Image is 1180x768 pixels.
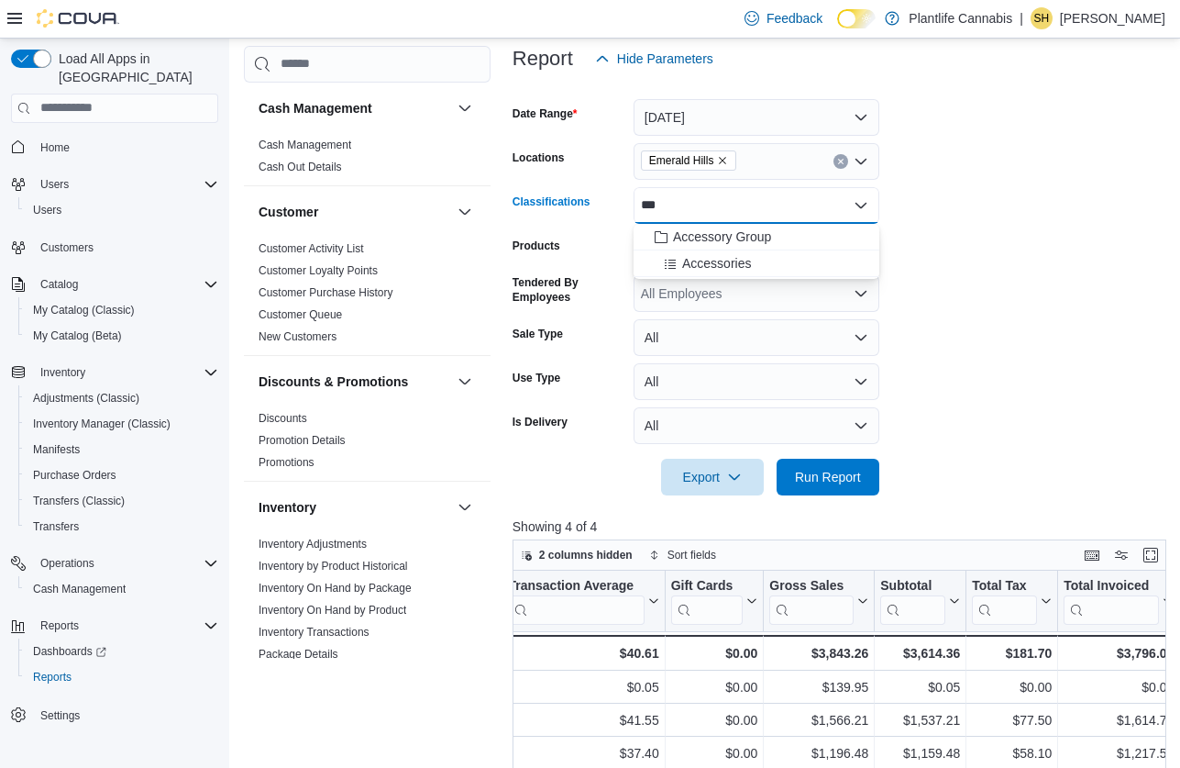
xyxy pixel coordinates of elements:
[1060,7,1165,29] p: [PERSON_NAME]
[18,385,226,411] button: Adjustments (Classic)
[26,516,218,538] span: Transfers
[454,496,476,518] button: Inventory
[259,99,450,117] button: Cash Management
[26,666,218,688] span: Reports
[1081,544,1103,566] button: Keyboard shortcuts
[880,676,960,698] div: $0.05
[26,199,218,221] span: Users
[880,742,960,764] div: $1,159.48
[26,490,218,512] span: Transfers (Classic)
[33,273,85,295] button: Catalog
[259,603,406,618] span: Inventory On Hand by Product
[259,286,393,299] a: Customer Purchase History
[617,50,713,68] span: Hide Parameters
[26,439,218,461] span: Manifests
[33,237,101,259] a: Customers
[508,709,658,731] div: $41.55
[259,203,318,221] h3: Customer
[33,137,77,159] a: Home
[26,666,79,688] a: Reports
[259,538,367,551] a: Inventory Adjustments
[1110,544,1132,566] button: Display options
[513,518,1173,536] p: Showing 4 of 4
[259,537,367,551] span: Inventory Adjustments
[769,676,868,698] div: $139.95
[26,199,69,221] a: Users
[33,582,126,596] span: Cash Management
[259,625,369,640] span: Inventory Transactions
[18,323,226,349] button: My Catalog (Beta)
[33,644,106,659] span: Dashboards
[26,299,218,321] span: My Catalog (Classic)
[40,177,69,192] span: Users
[18,437,226,462] button: Manifests
[259,434,346,447] a: Promotion Details
[673,228,771,246] span: Accessory Group
[670,577,743,595] div: Gift Cards
[972,742,1052,764] div: $58.10
[854,286,868,301] button: Open list of options
[40,140,70,155] span: Home
[33,391,139,406] span: Adjustments (Classic)
[259,99,372,117] h3: Cash Management
[513,544,640,566] button: 2 columns hidden
[259,242,364,255] a: Customer Activity List
[259,647,338,662] span: Package Details
[1064,676,1174,698] div: $0.05
[40,708,80,723] span: Settings
[40,240,94,255] span: Customers
[769,709,868,731] div: $1,566.21
[634,319,879,356] button: All
[259,203,450,221] button: Customer
[26,578,133,600] a: Cash Management
[26,413,178,435] a: Inventory Manager (Classic)
[642,544,723,566] button: Sort fields
[259,648,338,661] a: Package Details
[33,703,218,726] span: Settings
[837,28,838,29] span: Dark Mode
[972,577,1037,595] div: Total Tax
[33,615,86,637] button: Reports
[33,552,218,574] span: Operations
[454,97,476,119] button: Cash Management
[972,577,1052,624] button: Total Tax
[33,136,218,159] span: Home
[244,134,491,185] div: Cash Management
[769,577,868,624] button: Gross Sales
[854,198,868,213] button: Close list of options
[33,236,218,259] span: Customers
[26,387,218,409] span: Adjustments (Classic)
[259,498,450,517] button: Inventory
[26,490,132,512] a: Transfers (Classic)
[454,201,476,223] button: Customer
[26,439,87,461] a: Manifests
[513,327,563,341] label: Sale Type
[18,411,226,437] button: Inventory Manager (Classic)
[588,40,721,77] button: Hide Parameters
[18,664,226,690] button: Reports
[259,329,336,344] span: New Customers
[1064,642,1174,664] div: $3,796.06
[259,138,351,152] span: Cash Management
[880,577,945,624] div: Subtotal
[33,362,93,384] button: Inventory
[766,9,822,28] span: Feedback
[795,468,861,486] span: Run Report
[33,615,218,637] span: Reports
[37,9,119,28] img: Cova
[634,407,879,444] button: All
[649,151,714,170] span: Emerald Hills
[837,9,876,28] input: Dark Mode
[972,709,1052,731] div: $77.50
[513,415,568,429] label: Is Delivery
[513,48,573,70] h3: Report
[33,705,87,727] a: Settings
[777,459,879,495] button: Run Report
[634,250,879,277] button: Accessories
[259,582,412,595] a: Inventory On Hand by Package
[880,577,960,624] button: Subtotal
[259,139,351,151] a: Cash Management
[18,514,226,540] button: Transfers
[259,411,307,426] span: Discounts
[769,577,854,624] div: Gross Sales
